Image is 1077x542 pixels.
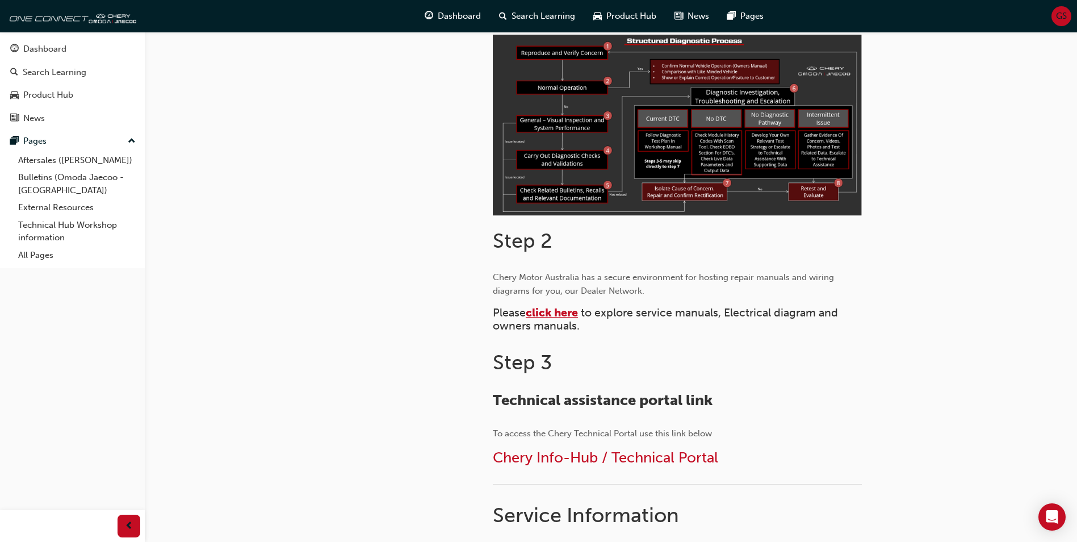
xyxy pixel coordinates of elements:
a: Product Hub [5,85,140,106]
span: car-icon [10,90,19,101]
span: Please [493,306,526,319]
span: to explore service manuals, Electrical diagram and owners manuals. [493,306,841,332]
a: Dashboard [5,39,140,60]
span: pages-icon [727,9,736,23]
span: prev-icon [125,519,133,533]
span: guage-icon [10,44,19,55]
span: guage-icon [425,9,433,23]
button: Pages [5,131,140,152]
span: News [688,10,709,23]
span: up-icon [128,134,136,149]
button: GS [1051,6,1071,26]
span: Service Information [493,503,679,527]
div: Search Learning [23,66,86,79]
div: Open Intercom Messenger [1038,503,1066,531]
a: Search Learning [5,62,140,83]
div: Product Hub [23,89,73,102]
span: To access the Chery Technical Portal use this link below [493,428,712,439]
div: News [23,112,45,125]
a: External Resources [14,199,140,216]
span: Step 2 [493,228,552,253]
div: Pages [23,135,47,148]
a: pages-iconPages [718,5,773,28]
a: All Pages [14,247,140,264]
span: search-icon [499,9,507,23]
a: News [5,108,140,129]
span: GS [1056,10,1067,23]
span: car-icon [593,9,602,23]
span: news-icon [674,9,683,23]
span: Pages [740,10,764,23]
span: Step 3 [493,350,552,374]
a: car-iconProduct Hub [584,5,665,28]
span: Search Learning [512,10,575,23]
span: news-icon [10,114,19,124]
a: Bulletins (Omoda Jaecoo - [GEOGRAPHIC_DATA]) [14,169,140,199]
span: Dashboard [438,10,481,23]
a: click here [526,306,578,319]
a: news-iconNews [665,5,718,28]
button: DashboardSearch LearningProduct HubNews [5,36,140,131]
span: Technical assistance portal link [493,391,713,409]
span: search-icon [10,68,18,78]
span: Product Hub [606,10,656,23]
a: guage-iconDashboard [416,5,490,28]
a: search-iconSearch Learning [490,5,584,28]
span: pages-icon [10,136,19,147]
span: Chery Motor Australia has a secure environment for hosting repair manuals and wiring diagrams for... [493,272,836,296]
div: Dashboard [23,43,66,56]
img: oneconnect [6,5,136,27]
a: Technical Hub Workshop information [14,216,140,247]
a: Chery Info-Hub / Technical Portal [493,449,718,466]
a: Aftersales ([PERSON_NAME]) [14,152,140,169]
